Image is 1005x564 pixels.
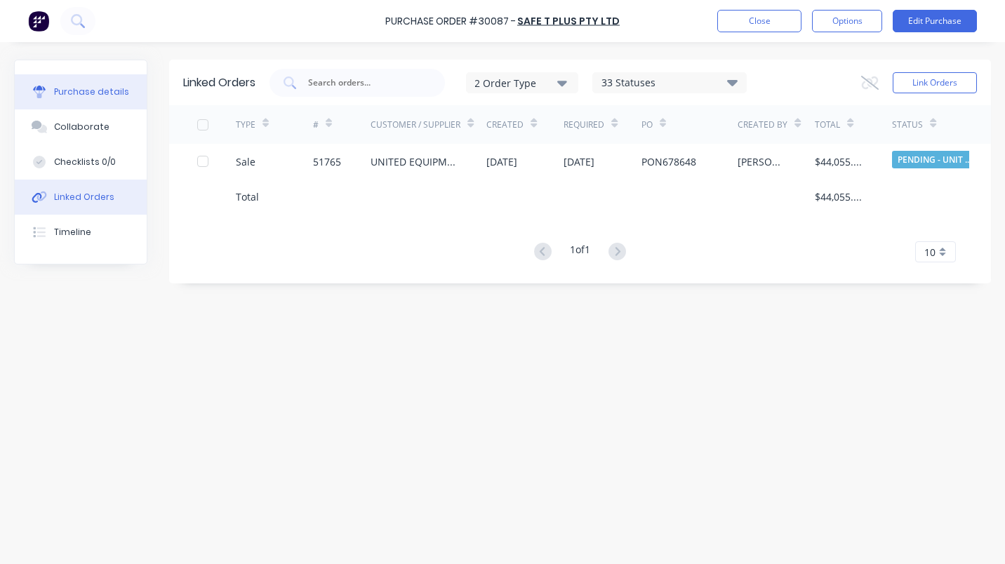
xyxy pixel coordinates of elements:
a: SAFE T PLUS PTY LTD [517,14,620,28]
button: Edit Purchase [893,10,977,32]
button: Link Orders [893,72,977,93]
div: Created [486,119,524,131]
input: Search orders... [307,76,423,90]
button: Linked Orders [15,180,147,215]
button: Options [812,10,882,32]
button: Close [717,10,801,32]
div: [DATE] [486,154,517,169]
span: PENDING - UNIT ... [892,151,976,168]
button: Collaborate [15,109,147,145]
div: 33 Statuses [593,75,746,90]
div: Customer / Supplier [371,119,460,131]
div: PO [641,119,653,131]
div: [PERSON_NAME] [738,154,787,169]
button: 2 Order Type [466,72,578,93]
div: Linked Orders [183,74,255,91]
div: [DATE] [564,154,594,169]
div: $44,055.00 [815,189,864,204]
div: UNITED EQUIPMENT PTY LTD - [GEOGRAPHIC_DATA] [371,154,458,169]
div: PON678648 [641,154,696,169]
div: Timeline [54,226,91,239]
div: $44,055.00 [815,154,864,169]
div: Created By [738,119,787,131]
div: Required [564,119,604,131]
div: Checklists 0/0 [54,156,116,168]
div: Collaborate [54,121,109,133]
button: Checklists 0/0 [15,145,147,180]
div: Total [815,119,840,131]
div: 2 Order Type [474,75,568,90]
div: 51765 [313,154,341,169]
button: Purchase details [15,74,147,109]
div: Status [892,119,923,131]
div: # [313,119,319,131]
div: Total [236,189,259,204]
span: 10 [924,245,936,260]
div: Sale [236,154,255,169]
div: Linked Orders [54,191,114,203]
div: Purchase details [54,86,129,98]
div: 1 of 1 [570,242,590,262]
button: Timeline [15,215,147,250]
div: TYPE [236,119,255,131]
img: Factory [28,11,49,32]
div: Purchase Order #30087 - [385,14,516,29]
